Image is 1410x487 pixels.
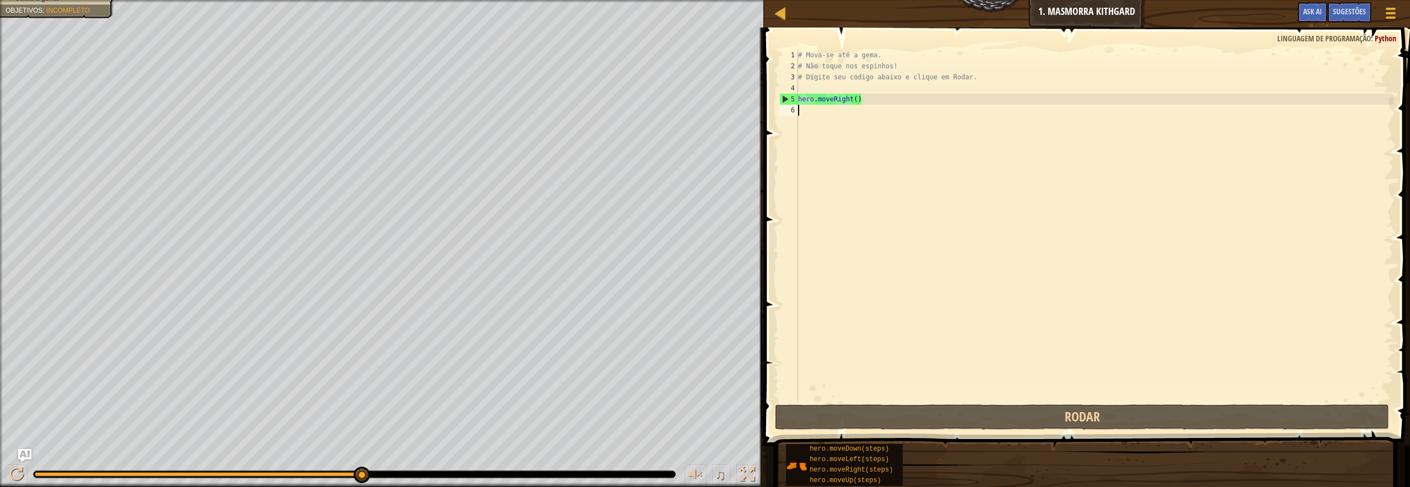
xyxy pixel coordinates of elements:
span: hero.moveDown(steps) [810,445,889,453]
button: ♫ [712,464,731,487]
span: Ask AI [1303,6,1322,17]
button: Ask AI [18,449,31,462]
div: 5 [780,94,798,105]
button: Toggle fullscreen [736,464,758,487]
span: hero.moveRight(steps) [810,466,893,474]
span: Linguagem de programação [1277,33,1371,44]
span: Python [1375,33,1396,44]
div: 4 [779,83,798,94]
button: ⌘ + P: Play [6,464,28,487]
div: 1 [779,50,798,61]
button: Mostrar menu do jogo [1377,2,1404,28]
button: Ask AI [1298,2,1327,23]
span: hero.moveLeft(steps) [810,456,889,463]
span: Sugestões [1333,6,1366,17]
button: Ajuste o volume [685,464,707,487]
div: 3 [779,72,798,83]
span: Objetivos [6,7,42,14]
span: : [1371,33,1375,44]
span: hero.moveUp(steps) [810,477,881,484]
img: portrait.png [786,456,807,477]
div: 6 [779,105,798,116]
span: Incompleto [46,7,90,14]
button: Rodar [775,404,1389,430]
span: : [42,7,46,14]
span: ♫ [714,466,725,483]
div: 2 [779,61,798,72]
